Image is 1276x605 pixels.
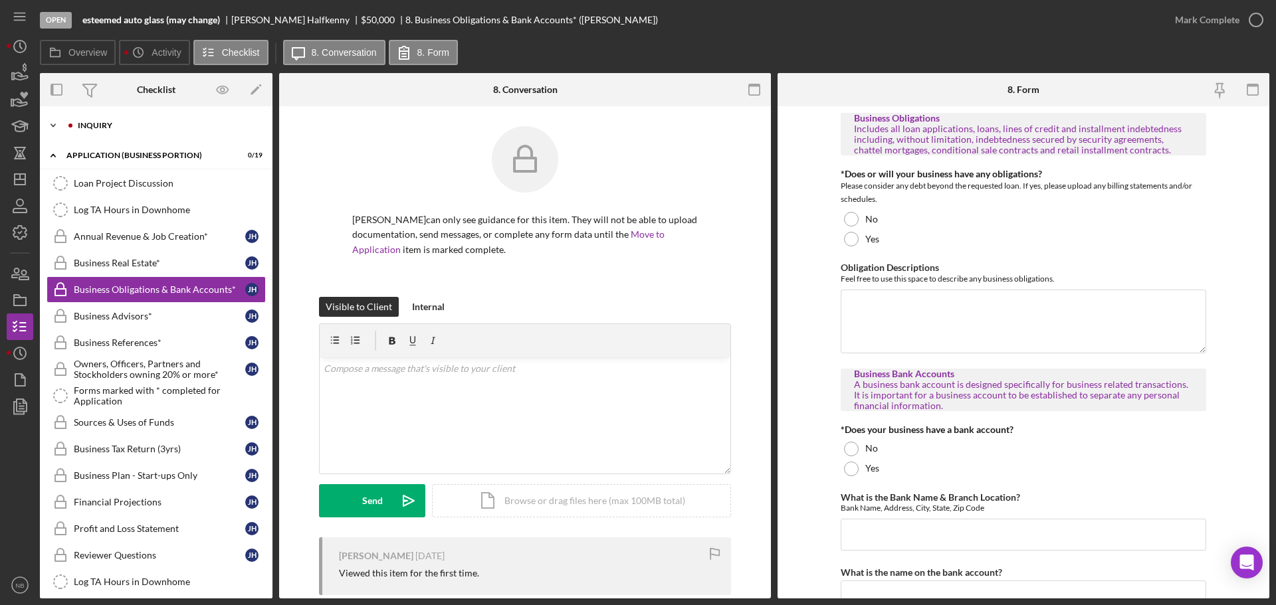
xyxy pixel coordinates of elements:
[245,495,259,509] div: J H
[245,309,259,323] div: J H
[47,542,266,568] a: Reviewer QuestionsJH
[66,151,229,159] div: APPLICATION (BUSINESS PORTION)
[283,40,385,65] button: 8. Conversation
[841,262,939,273] label: Obligation Descriptions
[361,14,395,25] span: $50,000
[74,470,245,481] div: Business Plan - Start-ups Only
[352,213,698,257] p: [PERSON_NAME] can only see guidance for this item. They will not be able to upload documentation,...
[74,417,245,428] div: Sources & Uses of Funds
[417,47,449,58] label: 8. Form
[245,283,259,296] div: J H
[319,297,399,317] button: Visible to Client
[74,231,245,242] div: Annual Revenue & Job Creation*
[493,84,558,95] div: 8. Conversation
[854,369,1193,379] div: Business Bank Accounts
[152,47,181,58] label: Activity
[47,515,266,542] a: Profit and Loss StatementJH
[231,15,361,25] div: [PERSON_NAME] Halfkenny
[47,170,266,197] a: Loan Project Discussion
[245,256,259,270] div: J H
[47,250,266,276] a: Business Real Estate*JH
[137,84,175,95] div: Checklist
[412,297,445,317] div: Internal
[245,363,259,376] div: J H
[47,489,266,515] a: Financial ProjectionsJH
[78,122,256,130] div: INQUIRY
[245,230,259,243] div: J H
[245,416,259,429] div: J H
[74,284,245,295] div: Business Obligations & Bank Accounts*
[1162,7,1269,33] button: Mark Complete
[841,491,1020,503] label: What is the Bank Name & Branch Location?
[47,197,266,223] a: Log TA Hours in Downhome
[854,379,1193,411] div: A business bank account is designed specifically for business related transactions. It is importa...
[47,276,266,303] a: Business Obligations & Bank Accounts*JH
[841,566,1002,578] label: What is the name on the bank account?
[74,497,245,507] div: Financial Projections
[74,550,245,561] div: Reviewer Questions
[47,223,266,250] a: Annual Revenue & Job Creation*JH
[841,169,1206,179] div: *Does or will your business have any obligations?
[245,442,259,456] div: J H
[74,258,245,268] div: Business Real Estate*
[193,40,268,65] button: Checklist
[74,444,245,454] div: Business Tax Return (3yrs)
[1008,84,1039,95] div: 8. Form
[245,549,259,562] div: J H
[74,576,265,587] div: Log TA Hours in Downhome
[7,572,33,598] button: NB
[319,484,425,517] button: Send
[74,523,245,534] div: Profit and Loss Statement
[47,356,266,383] a: Owners, Officers, Partners and Stockholders owning 20% or more*JH
[352,228,665,254] a: Move to Application
[74,205,265,215] div: Log TA Hours in Downhome
[245,469,259,482] div: J H
[239,151,263,159] div: 0 / 19
[854,124,1193,155] div: Includes all loan applications, loans, lines of credit and installment indebtedness including, wi...
[339,551,413,561] div: [PERSON_NAME]
[74,337,245,348] div: Business References*
[405,15,658,25] div: 8. Business Obligations & Bank Accounts* ([PERSON_NAME])
[841,274,1206,284] div: Feel free to use this space to describe any business obligations.
[326,297,392,317] div: Visible to Client
[47,409,266,436] a: Sources & Uses of FundsJH
[68,47,107,58] label: Overview
[841,424,1206,435] div: *Does your business have a bank account?
[865,234,879,244] label: Yes
[40,12,72,29] div: Open
[74,178,265,189] div: Loan Project Discussion
[854,113,1193,124] div: Business Obligations
[222,47,260,58] label: Checklist
[841,503,1206,513] div: Bank Name, Address, City, State, Zip Code
[865,463,879,474] label: Yes
[47,329,266,356] a: Business References*JH
[47,462,266,489] a: Business Plan - Start-ups OnlyJH
[47,568,266,595] a: Log TA Hours in Downhome
[405,297,451,317] button: Internal
[1175,7,1239,33] div: Mark Complete
[865,214,878,224] label: No
[865,443,878,454] label: No
[312,47,377,58] label: 8. Conversation
[245,336,259,349] div: J H
[40,40,116,65] button: Overview
[119,40,189,65] button: Activity
[415,551,445,561] time: 2025-09-19 10:26
[389,40,458,65] button: 8. Form
[47,303,266,329] a: Business Advisors*JH
[82,15,220,25] b: esteemed auto glass (may change)
[339,568,479,578] div: Viewed this item for the first time.
[74,385,265,406] div: Forms marked with * completed for Application
[74,311,245,321] div: Business Advisors*
[47,436,266,462] a: Business Tax Return (3yrs)JH
[47,383,266,409] a: Forms marked with * completed for Application
[1231,547,1263,578] div: Open Intercom Messenger
[74,359,245,380] div: Owners, Officers, Partners and Stockholders owning 20% or more*
[362,484,383,517] div: Send
[245,522,259,535] div: J H
[841,179,1206,206] div: Please consider any debt beyond the requested loan. If yes, please upload any billing statements ...
[15,582,24,589] text: NB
